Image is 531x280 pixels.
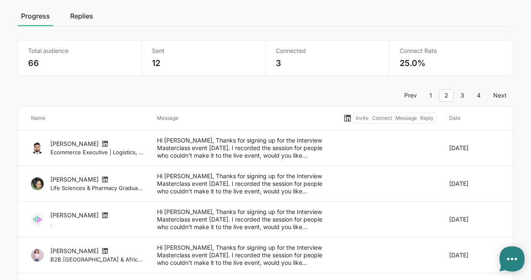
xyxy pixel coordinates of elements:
[472,89,487,102] a: 4
[18,5,53,26] a: Progress
[455,89,470,102] a: 3
[443,244,507,267] div: [DATE]
[424,89,437,102] a: 1
[400,58,503,69] p: 25.0%
[152,47,255,55] p: Sent
[50,148,144,156] small: Ecommerce Executive | Logistics, Fulfillment | Supply Chain Management, Retail | 3+ Years experie...
[370,114,394,122] div: Connect
[50,140,99,147] a: [PERSON_NAME]
[400,47,503,55] p: Connect Rate
[150,172,342,195] div: Hi [PERSON_NAME], Thanks for signing up for the Interview Masterclass event [DATE]. I recorded th...
[28,47,131,55] p: Total audience
[24,113,150,124] div: Name
[50,220,144,227] small: .
[50,247,99,254] a: [PERSON_NAME]
[50,176,99,183] a: [PERSON_NAME]
[488,89,513,102] a: Next
[28,58,131,69] p: 66
[67,5,97,26] a: Replies
[150,137,342,159] div: Hi [PERSON_NAME], Thanks for signing up for the Interview Masterclass event [DATE]. I recorded th...
[50,211,99,219] a: [PERSON_NAME]
[394,114,419,122] div: Message
[443,172,507,195] div: [DATE]
[50,184,144,192] small: Life Sciences & Pharmacy Graduate | Regulatory Affairs | Clinical Research | Medical Writing | MS...
[50,256,144,263] small: B2B [GEOGRAPHIC_DATA] & Africa JWA at [GEOGRAPHIC_DATA]
[443,137,507,159] div: [DATE]
[152,58,255,69] p: 12
[419,114,435,122] div: Reply
[150,113,342,124] div: Message
[399,89,422,102] a: Prev
[354,114,371,122] div: Invite
[150,208,342,231] div: Hi [PERSON_NAME], Thanks for signing up for the Interview Masterclass event [DATE]. I recorded th...
[443,113,507,124] div: Date
[443,208,507,231] div: [DATE]
[439,89,454,102] span: 2
[276,58,379,69] p: 3
[276,47,379,55] p: Connected
[150,244,342,267] div: Hi [PERSON_NAME], Thanks for signing up for the Interview Masterclass event [DATE]. I recorded th...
